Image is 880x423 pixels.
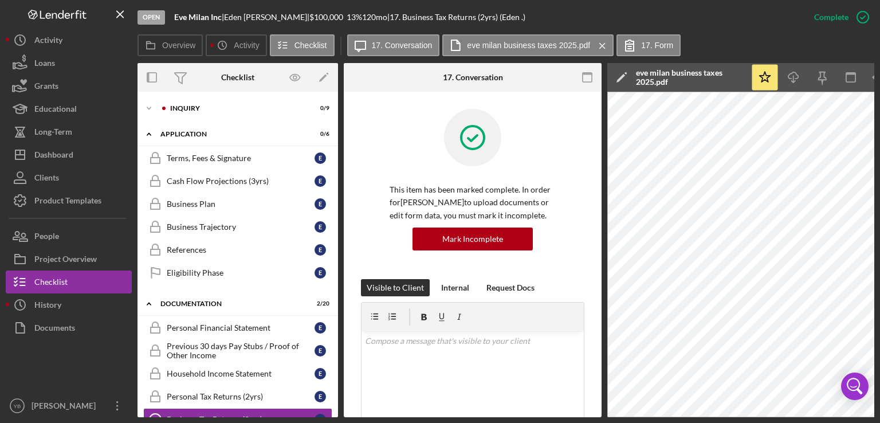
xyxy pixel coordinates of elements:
[6,166,132,189] button: Clients
[315,267,326,279] div: E
[143,170,332,193] a: Cash Flow Projections (3yrs)E
[234,41,259,50] label: Activity
[34,97,77,123] div: Educational
[315,175,326,187] div: E
[347,13,362,22] div: 13 %
[6,143,132,166] button: Dashboard
[315,368,326,379] div: E
[160,300,301,307] div: Documentation
[167,392,315,401] div: Personal Tax Returns (2yrs)
[167,323,315,332] div: Personal Financial Statement
[137,34,203,56] button: Overview
[270,34,335,56] button: Checklist
[143,216,332,238] a: Business TrajectoryE
[137,10,165,25] div: Open
[6,394,132,417] button: YB[PERSON_NAME]
[143,238,332,261] a: ReferencesE
[34,293,61,319] div: History
[34,166,59,192] div: Clients
[160,131,301,138] div: Application
[6,75,132,97] button: Grants
[206,34,266,56] button: Activity
[162,41,195,50] label: Overview
[641,41,673,50] label: 17. Form
[309,105,329,112] div: 0 / 9
[34,75,58,100] div: Grants
[6,120,132,143] button: Long-Term
[29,394,103,420] div: [PERSON_NAME]
[224,13,309,22] div: Eden [PERSON_NAME] |
[315,198,326,210] div: E
[143,193,332,216] a: Business PlanE
[6,248,132,271] button: Project Overview
[387,13,525,22] div: | 17. Business Tax Returns (2yrs) (Eden .)
[143,385,332,408] a: Personal Tax Returns (2yrs)E
[412,228,533,250] button: Mark Incomplete
[34,225,59,250] div: People
[143,316,332,339] a: Personal Financial StatementE
[390,183,556,222] p: This item has been marked complete. In order for [PERSON_NAME] to upload documents or edit form d...
[167,177,315,186] div: Cash Flow Projections (3yrs)
[174,12,222,22] b: Eve Milan Inc
[167,199,315,209] div: Business Plan
[803,6,874,29] button: Complete
[167,268,315,277] div: Eligibility Phase
[6,189,132,212] button: Product Templates
[361,279,430,296] button: Visible to Client
[442,228,503,250] div: Mark Incomplete
[6,52,132,75] a: Loans
[616,34,681,56] button: 17. Form
[315,221,326,233] div: E
[443,73,503,82] div: 17. Conversation
[6,29,132,52] button: Activity
[6,97,132,120] button: Educational
[367,279,424,296] div: Visible to Client
[174,13,224,22] div: |
[467,41,590,50] label: eve milan business taxes 2025.pdf
[167,245,315,254] div: References
[34,189,101,215] div: Product Templates
[435,279,475,296] button: Internal
[34,248,97,273] div: Project Overview
[841,373,869,400] div: Open Intercom Messenger
[34,120,72,146] div: Long-Term
[6,225,132,248] button: People
[143,261,332,284] a: Eligibility PhaseE
[315,244,326,256] div: E
[221,73,254,82] div: Checklist
[362,13,387,22] div: 120 mo
[34,316,75,342] div: Documents
[315,152,326,164] div: E
[34,52,55,77] div: Loans
[486,279,535,296] div: Request Docs
[636,68,745,87] div: eve milan business taxes 2025.pdf
[14,403,21,409] text: YB
[143,147,332,170] a: Terms, Fees & SignatureE
[481,279,540,296] button: Request Docs
[6,293,132,316] button: History
[814,6,848,29] div: Complete
[294,41,327,50] label: Checklist
[441,279,469,296] div: Internal
[167,342,315,360] div: Previous 30 days Pay Stubs / Proof of Other Income
[6,271,132,293] button: Checklist
[34,271,68,296] div: Checklist
[309,300,329,307] div: 2 / 20
[167,154,315,163] div: Terms, Fees & Signature
[143,339,332,362] a: Previous 30 days Pay Stubs / Proof of Other IncomeE
[6,316,132,339] button: Documents
[34,29,62,54] div: Activity
[309,12,343,22] span: $100,000
[167,369,315,378] div: Household Income Statement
